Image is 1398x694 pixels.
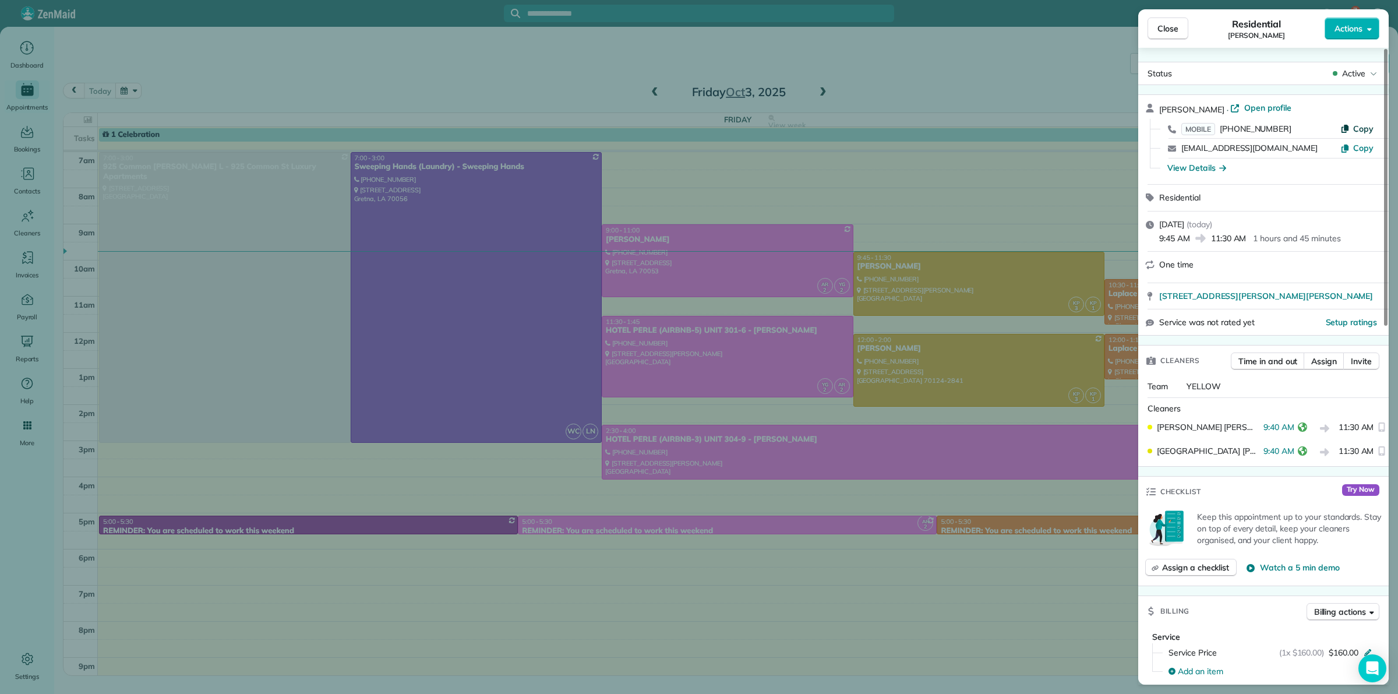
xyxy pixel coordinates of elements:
[1157,445,1259,457] span: [GEOGRAPHIC_DATA] [PERSON_NAME]
[1224,105,1231,114] span: ·
[1148,17,1188,40] button: Close
[1220,124,1291,134] span: [PHONE_NUMBER]
[1231,353,1305,370] button: Time in and out
[1160,486,1201,498] span: Checklist
[1244,102,1291,114] span: Open profile
[1342,68,1365,79] span: Active
[1159,219,1184,230] span: [DATE]
[1160,605,1189,617] span: Billing
[1157,23,1178,34] span: Close
[1167,162,1226,174] button: View Details
[1162,562,1229,573] span: Assign a checklist
[1253,232,1340,244] p: 1 hours and 45 minutes
[1238,355,1297,367] span: Time in and out
[1353,124,1374,134] span: Copy
[1353,143,1374,153] span: Copy
[1148,68,1172,79] span: Status
[1197,511,1382,546] p: Keep this appointment up to your standards. Stay on top of every detail, keep your cleaners organ...
[1178,665,1223,677] span: Add an item
[1181,143,1318,153] a: [EMAIL_ADDRESS][DOMAIN_NAME]
[1181,123,1215,135] span: MOBILE
[1358,654,1386,682] div: Open Intercom Messenger
[1159,316,1255,329] span: Service was not rated yet
[1187,219,1212,230] span: ( today )
[1326,316,1378,328] button: Setup ratings
[1152,632,1180,642] span: Service
[1230,102,1291,114] a: Open profile
[1157,421,1259,433] span: [PERSON_NAME] [PERSON_NAME]
[1340,123,1374,135] button: Copy
[1160,355,1199,367] span: Cleaners
[1263,421,1294,436] span: 9:40 AM
[1148,381,1168,392] span: Team
[1246,562,1339,573] button: Watch a 5 min demo
[1339,445,1374,460] span: 11:30 AM
[1162,662,1379,681] button: Add an item
[1232,17,1281,31] span: Residential
[1279,647,1325,658] span: (1x $160.00)
[1159,232,1190,244] span: 9:45 AM
[1162,643,1379,662] button: Service Price(1x $160.00)$160.00
[1159,192,1201,203] span: Residential
[1311,355,1337,367] span: Assign
[1335,23,1362,34] span: Actions
[1314,606,1366,618] span: Billing actions
[1159,259,1194,270] span: One time
[1342,484,1379,496] span: Try Now
[1168,647,1217,658] span: Service Price
[1211,232,1247,244] span: 11:30 AM
[1187,381,1221,392] span: YELLOW
[1159,104,1224,115] span: [PERSON_NAME]
[1304,353,1344,370] button: Assign
[1228,31,1285,40] span: [PERSON_NAME]
[1159,290,1382,302] a: [STREET_ADDRESS][PERSON_NAME][PERSON_NAME]
[1351,355,1372,367] span: Invite
[1340,142,1374,154] button: Copy
[1341,684,1362,694] span: $0.00
[1326,317,1378,327] span: Setup ratings
[1339,421,1374,436] span: 11:30 AM
[1329,647,1358,658] span: $160.00
[1181,123,1291,135] a: MOBILE[PHONE_NUMBER]
[1343,353,1379,370] button: Invite
[1159,290,1373,302] span: [STREET_ADDRESS][PERSON_NAME][PERSON_NAME]
[1148,403,1181,414] span: Cleaners
[1263,445,1294,460] span: 9:40 AM
[1260,562,1339,573] span: Watch a 5 min demo
[1145,559,1237,576] button: Assign a checklist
